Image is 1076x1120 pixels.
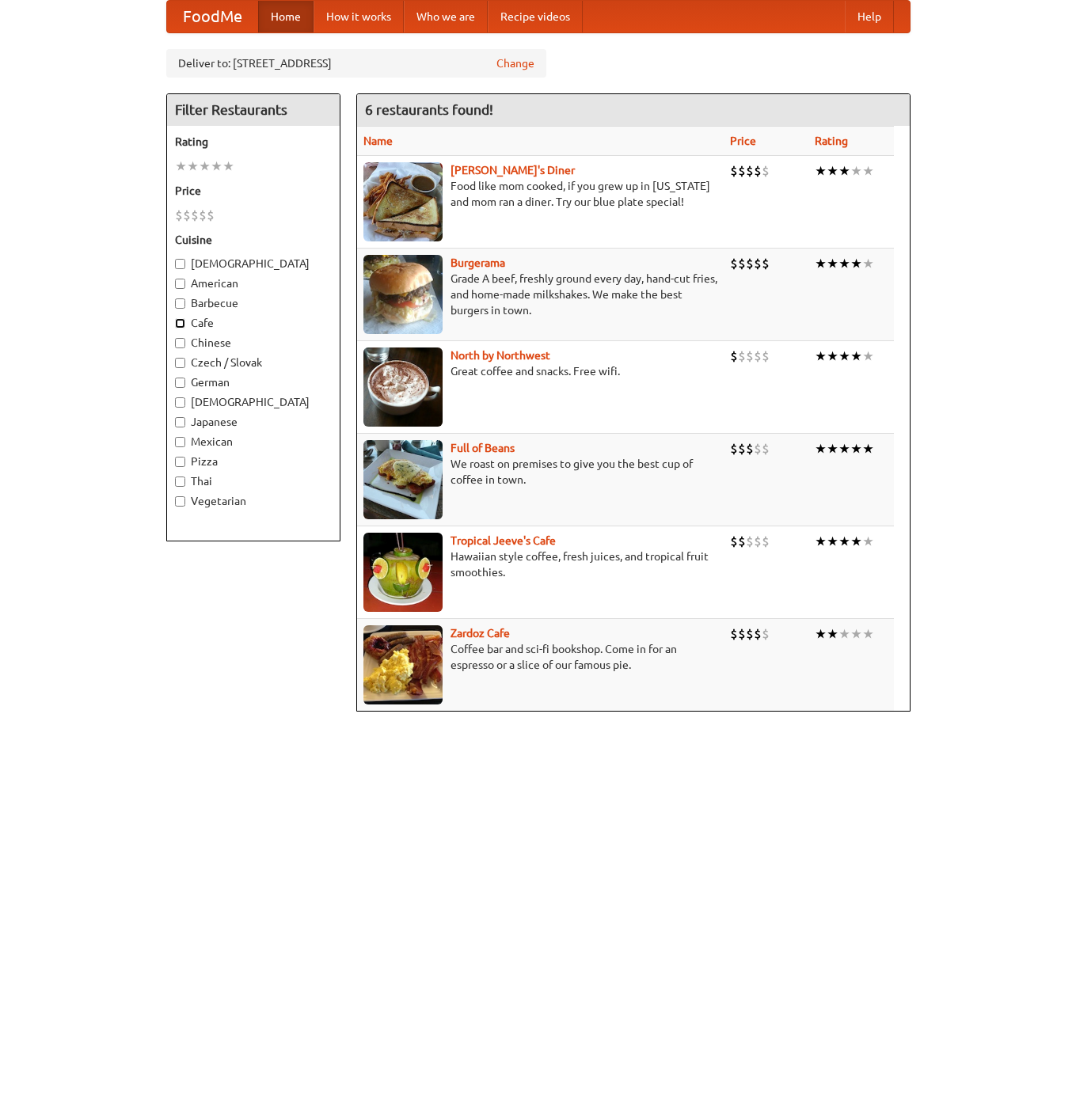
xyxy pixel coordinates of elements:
[730,440,738,457] li: $
[175,374,332,390] label: German
[827,162,838,180] li: ★
[451,534,556,547] a: Tropical Jeeve's Cafe
[815,533,827,550] li: ★
[175,295,332,311] label: Barbecue
[175,493,332,509] label: Vegetarian
[754,255,762,272] li: $
[175,158,187,175] li: ★
[363,549,717,580] p: Hawaiian style coffee, fresh juices, and tropical fruit smoothies.
[363,347,443,427] img: north.jpg
[363,135,393,147] a: Name
[850,625,862,643] li: ★
[738,625,746,643] li: $
[175,476,185,487] input: Thai
[850,533,862,550] li: ★
[862,255,874,272] li: ★
[451,442,515,454] b: Full of Beans
[175,454,332,469] label: Pizza
[175,259,185,269] input: [DEMOGRAPHIC_DATA]
[175,457,185,467] input: Pizza
[827,625,838,643] li: ★
[827,347,838,365] li: ★
[862,533,874,550] li: ★
[175,437,185,447] input: Mexican
[363,440,443,519] img: beans.jpg
[199,158,211,175] li: ★
[738,533,746,550] li: $
[363,456,717,488] p: We roast on premises to give you the best cup of coffee in town.
[850,255,862,272] li: ★
[451,256,505,269] b: Burgerama
[175,335,332,351] label: Chinese
[175,473,332,489] label: Thai
[746,533,754,550] li: $
[730,162,738,180] li: $
[166,49,546,78] div: Deliver to: [STREET_ADDRESS]
[175,232,332,248] h5: Cuisine
[496,55,534,71] a: Change
[838,162,850,180] li: ★
[363,271,717,318] p: Grade A beef, freshly ground every day, hand-cut fries, and home-made milkshakes. We make the bes...
[746,347,754,365] li: $
[850,347,862,365] li: ★
[815,625,827,643] li: ★
[827,440,838,457] li: ★
[762,440,770,457] li: $
[175,355,332,370] label: Czech / Slovak
[730,255,738,272] li: $
[754,625,762,643] li: $
[850,440,862,457] li: ★
[175,275,332,291] label: American
[746,625,754,643] li: $
[738,255,746,272] li: $
[314,1,404,32] a: How it works
[746,440,754,457] li: $
[175,256,332,271] label: [DEMOGRAPHIC_DATA]
[363,533,443,612] img: jeeves.jpg
[488,1,583,32] a: Recipe videos
[754,162,762,180] li: $
[258,1,314,32] a: Home
[738,440,746,457] li: $
[175,183,332,199] h5: Price
[451,349,550,362] a: North by Northwest
[365,102,493,117] ng-pluralize: 6 restaurants found!
[762,162,770,180] li: $
[199,207,207,224] li: $
[175,417,185,427] input: Japanese
[222,158,234,175] li: ★
[363,641,717,673] p: Coffee bar and sci-fi bookshop. Come in for an espresso or a slice of our famous pie.
[838,625,850,643] li: ★
[191,207,199,224] li: $
[815,347,827,365] li: ★
[451,627,510,640] a: Zardoz Cafe
[762,255,770,272] li: $
[363,178,717,210] p: Food like mom cooked, if you grew up in [US_STATE] and mom ran a diner. Try our blue plate special!
[363,625,443,704] img: zardoz.jpg
[175,434,332,450] label: Mexican
[167,94,340,126] h4: Filter Restaurants
[845,1,894,32] a: Help
[815,440,827,457] li: ★
[815,162,827,180] li: ★
[754,347,762,365] li: $
[762,347,770,365] li: $
[862,440,874,457] li: ★
[175,315,332,331] label: Cafe
[827,255,838,272] li: ★
[862,625,874,643] li: ★
[730,347,738,365] li: $
[175,298,185,309] input: Barbecue
[730,135,756,147] a: Price
[838,347,850,365] li: ★
[815,255,827,272] li: ★
[363,363,717,379] p: Great coffee and snacks. Free wifi.
[862,162,874,180] li: ★
[207,207,215,224] li: $
[183,207,191,224] li: $
[175,338,185,348] input: Chinese
[451,164,575,177] a: [PERSON_NAME]'s Diner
